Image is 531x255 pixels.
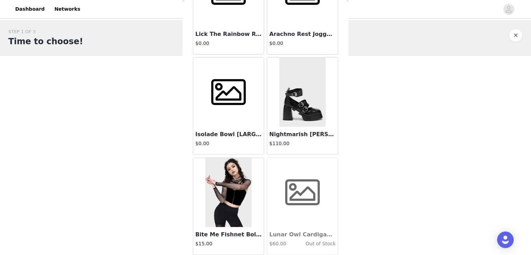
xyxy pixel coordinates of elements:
a: Networks [50,1,84,17]
img: Bite Me Fishnet Bolero [B] [205,158,251,227]
h4: $0.00 [195,140,262,147]
div: Open Intercom Messenger [497,232,514,248]
h3: Lick The Rainbow Ribbed Dress Resurrect [195,30,262,38]
h4: $0.00 [195,40,262,47]
h3: Isolade Bowl [LARGE] Resurrect [195,130,262,139]
h4: $110.00 [269,140,336,147]
h4: $15.00 [195,240,262,247]
a: Dashboard [11,1,49,17]
h4: $0.00 [269,40,336,47]
h3: Bite Me Fishnet Bolero [B] [195,230,262,239]
h3: Arachno Rest Joggers Resurrect [269,30,336,38]
h4: $60.00 [269,240,291,247]
div: STEP 1 OF 3 [8,28,83,35]
h4: Out of Stock [291,240,336,247]
img: Nightmarish Mary Janes [279,58,325,127]
h3: Lunar Owl Cardigan [Purple] [269,230,336,239]
h3: Nightmarish [PERSON_NAME] [PERSON_NAME] [269,130,336,139]
h1: Time to choose! [8,35,83,48]
div: avatar [505,4,512,15]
